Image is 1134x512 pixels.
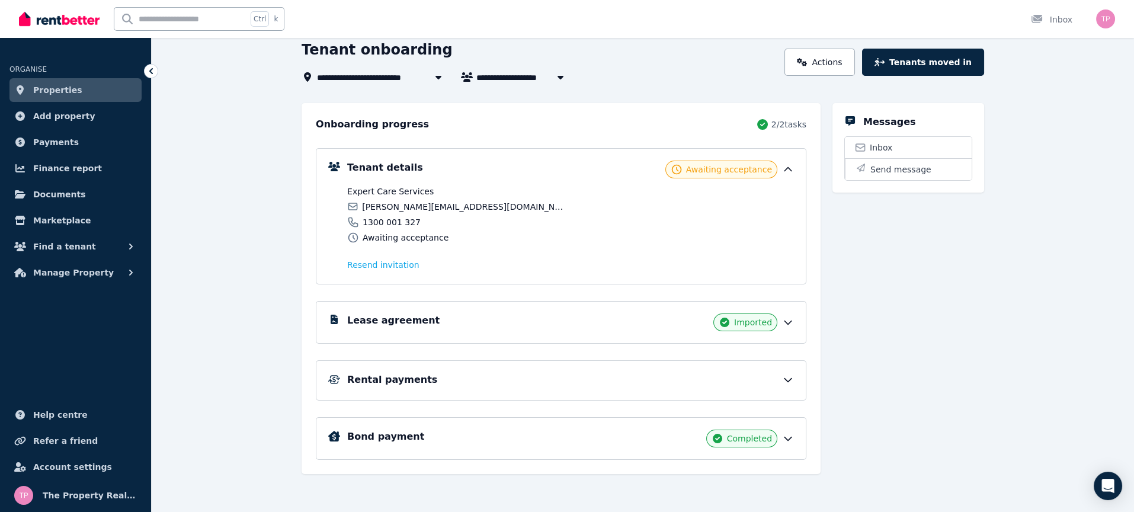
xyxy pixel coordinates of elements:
a: Properties [9,78,142,102]
a: Finance report [9,156,142,180]
a: Add property [9,104,142,128]
span: Awaiting acceptance [363,232,449,244]
div: Open Intercom Messenger [1094,472,1122,500]
a: Actions [784,49,855,76]
span: Add property [33,109,95,123]
span: 2 / 2 tasks [771,119,806,130]
span: Payments [33,135,79,149]
span: Completed [727,433,772,444]
h5: Lease agreement [347,313,440,328]
span: Ctrl [251,11,269,27]
img: Rental Payments [328,375,340,384]
a: Marketplace [9,209,142,232]
h5: Messages [863,115,915,129]
h1: Tenant onboarding [302,40,453,59]
span: Imported [734,316,772,328]
a: Documents [9,183,142,206]
span: [PERSON_NAME][EMAIL_ADDRESS][DOMAIN_NAME] [362,201,567,213]
h5: Tenant details [347,161,423,175]
a: Refer a friend [9,429,142,453]
span: Finance report [33,161,102,175]
span: Find a tenant [33,239,96,254]
img: The Property Realtors [1096,9,1115,28]
a: Payments [9,130,142,154]
span: ORGANISE [9,65,47,73]
button: Find a tenant [9,235,142,258]
h5: Bond payment [347,430,424,444]
button: Send message [845,158,972,180]
a: Inbox [845,137,972,158]
div: Inbox [1031,14,1072,25]
img: The Property Realtors [14,486,33,505]
h2: Onboarding progress [316,117,429,132]
h5: Rental payments [347,373,437,387]
span: Properties [33,83,82,97]
button: Resend invitation [347,259,419,271]
span: Refer a friend [33,434,98,448]
img: Bond Details [328,431,340,441]
button: Manage Property [9,261,142,284]
span: Send message [870,164,931,175]
span: Marketplace [33,213,91,228]
span: Manage Property [33,265,114,280]
span: 1300 001 327 [363,216,421,228]
a: Account settings [9,455,142,479]
span: The Property Realtors [43,488,137,503]
span: Awaiting acceptance [686,164,772,175]
button: Tenants moved in [862,49,984,76]
span: Help centre [33,408,88,422]
span: Expert Care Services [347,185,567,197]
a: Help centre [9,403,142,427]
span: k [274,14,278,24]
span: Inbox [870,142,892,153]
span: Account settings [33,460,112,474]
span: Documents [33,187,86,201]
img: RentBetter [19,10,100,28]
